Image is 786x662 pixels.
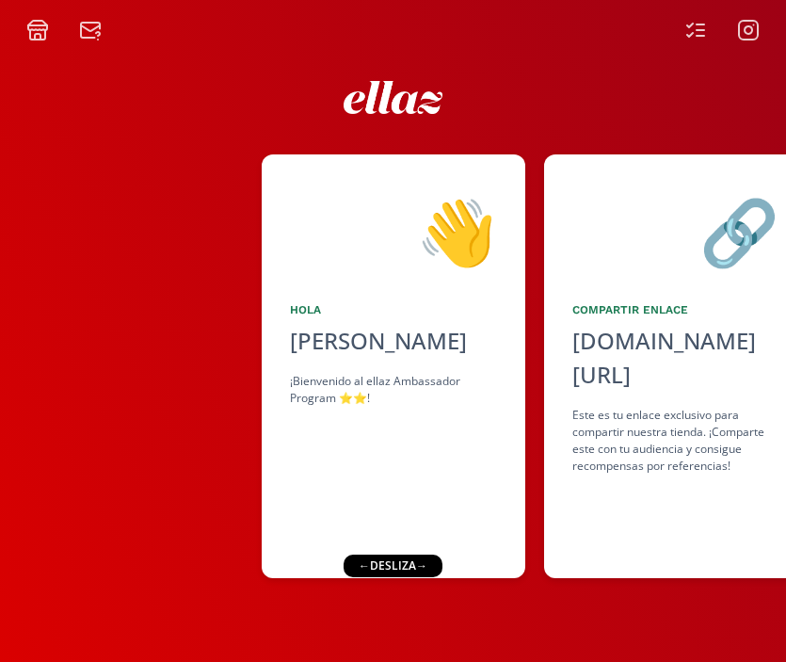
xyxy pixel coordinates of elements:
div: 🔗 [572,183,779,279]
div: Compartir Enlace [572,301,779,318]
div: [PERSON_NAME] [290,324,497,358]
div: 👋 [290,183,497,279]
div: Este es tu enlace exclusivo para compartir nuestra tienda. ¡Comparte este con tu audiencia y cons... [572,407,779,475]
img: ew9eVGDHp6dD [344,81,442,114]
div: Hola [290,301,497,318]
div: [DOMAIN_NAME][URL] [572,324,779,392]
div: ¡Bienvenido al ellaz Ambassador Program ⭐️⭐️! [290,373,497,407]
div: ← desliza → [336,555,435,577]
